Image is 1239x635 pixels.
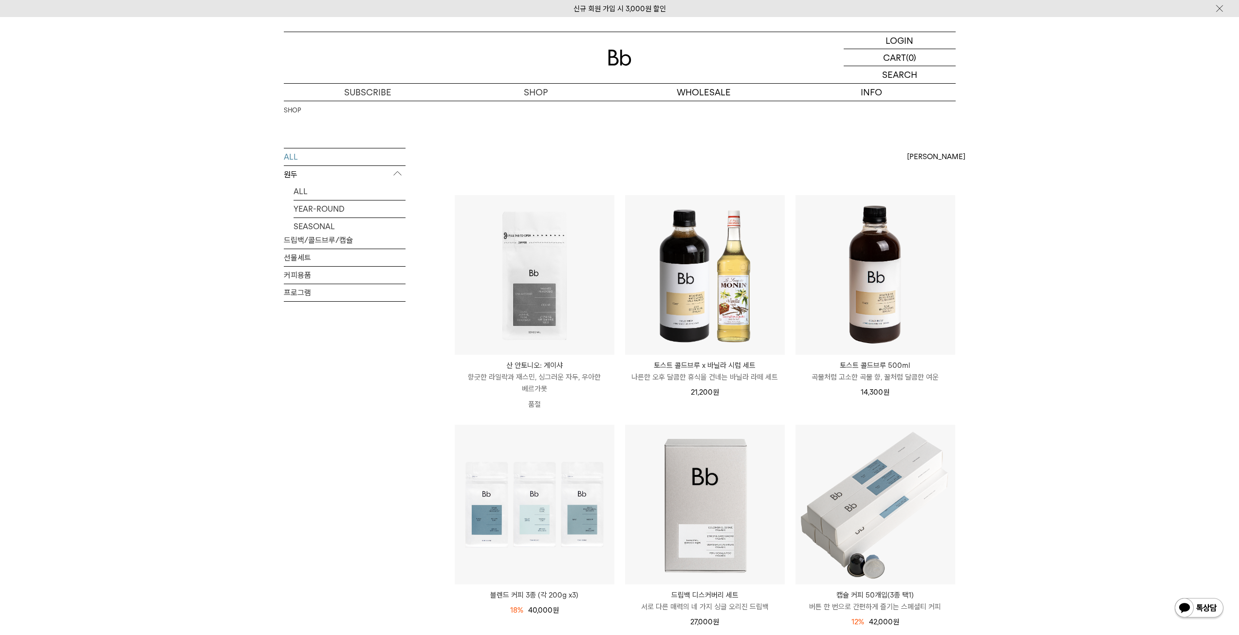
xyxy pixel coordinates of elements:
a: 드립백 디스커버리 세트 서로 다른 매력의 네 가지 싱글 오리진 드립백 [625,589,785,613]
img: 카카오톡 채널 1:1 채팅 버튼 [1174,597,1224,620]
img: 드립백 디스커버리 세트 [625,425,785,584]
p: 향긋한 라일락과 재스민, 싱그러운 자두, 우아한 베르가못 [455,371,614,395]
span: 원 [713,617,719,626]
p: 서로 다른 매력의 네 가지 싱글 오리진 드립백 [625,601,785,613]
p: 버튼 한 번으로 간편하게 즐기는 스페셜티 커피 [795,601,955,613]
a: CART (0) [844,49,956,66]
a: SUBSCRIBE [284,84,452,101]
img: 토스트 콜드브루 x 바닐라 시럽 세트 [625,195,785,355]
a: 커피용품 [284,267,406,284]
div: 12% [851,616,864,628]
a: 프로그램 [284,284,406,301]
p: CART [883,49,906,66]
span: 원 [713,388,719,397]
a: 드립백/콜드브루/캡슐 [284,232,406,249]
p: SEARCH [882,66,917,83]
p: 드립백 디스커버리 세트 [625,589,785,601]
span: [PERSON_NAME] [907,151,965,163]
a: SHOP [452,84,620,101]
p: LOGIN [886,32,913,49]
p: (0) [906,49,916,66]
span: 21,200 [691,388,719,397]
span: 27,000 [690,617,719,626]
p: 품절 [455,395,614,414]
a: 산 안토니오: 게이샤 향긋한 라일락과 재스민, 싱그러운 자두, 우아한 베르가못 [455,360,614,395]
p: 캡슐 커피 50개입(3종 택1) [795,589,955,601]
a: SEASONAL [294,218,406,235]
img: 토스트 콜드브루 500ml [795,195,955,355]
a: ALL [294,183,406,200]
a: 토스트 콜드브루 x 바닐라 시럽 세트 나른한 오후 달콤한 휴식을 건네는 바닐라 라떼 세트 [625,360,785,383]
img: 산 안토니오: 게이샤 [455,195,614,355]
a: ALL [284,148,406,165]
p: 산 안토니오: 게이샤 [455,360,614,371]
p: 원두 [284,166,406,183]
span: 원 [883,388,889,397]
a: 블렌드 커피 3종 (각 200g x3) [455,589,614,601]
a: 토스트 콜드브루 500ml 곡물처럼 고소한 곡물 향, 꿀처럼 달콤한 여운 [795,360,955,383]
img: 캡슐 커피 50개입(3종 택1) [795,425,955,584]
span: 40,000 [528,606,559,615]
a: 선물세트 [284,249,406,266]
p: 나른한 오후 달콤한 휴식을 건네는 바닐라 라떼 세트 [625,371,785,383]
div: 18% [510,604,523,616]
a: SHOP [284,106,301,115]
span: 14,300 [861,388,889,397]
p: 곡물처럼 고소한 곡물 향, 꿀처럼 달콤한 여운 [795,371,955,383]
img: 로고 [608,50,631,66]
a: 신규 회원 가입 시 3,000원 할인 [573,4,666,13]
img: 블렌드 커피 3종 (각 200g x3) [455,425,614,584]
span: 42,000 [869,617,899,626]
span: 원 [553,606,559,615]
a: LOGIN [844,32,956,49]
a: 캡슐 커피 50개입(3종 택1) 버튼 한 번으로 간편하게 즐기는 스페셜티 커피 [795,589,955,613]
p: 토스트 콜드브루 x 바닐라 시럽 세트 [625,360,785,371]
p: INFO [788,84,956,101]
p: 토스트 콜드브루 500ml [795,360,955,371]
a: YEAR-ROUND [294,200,406,218]
span: 원 [893,617,899,626]
p: WHOLESALE [620,84,788,101]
